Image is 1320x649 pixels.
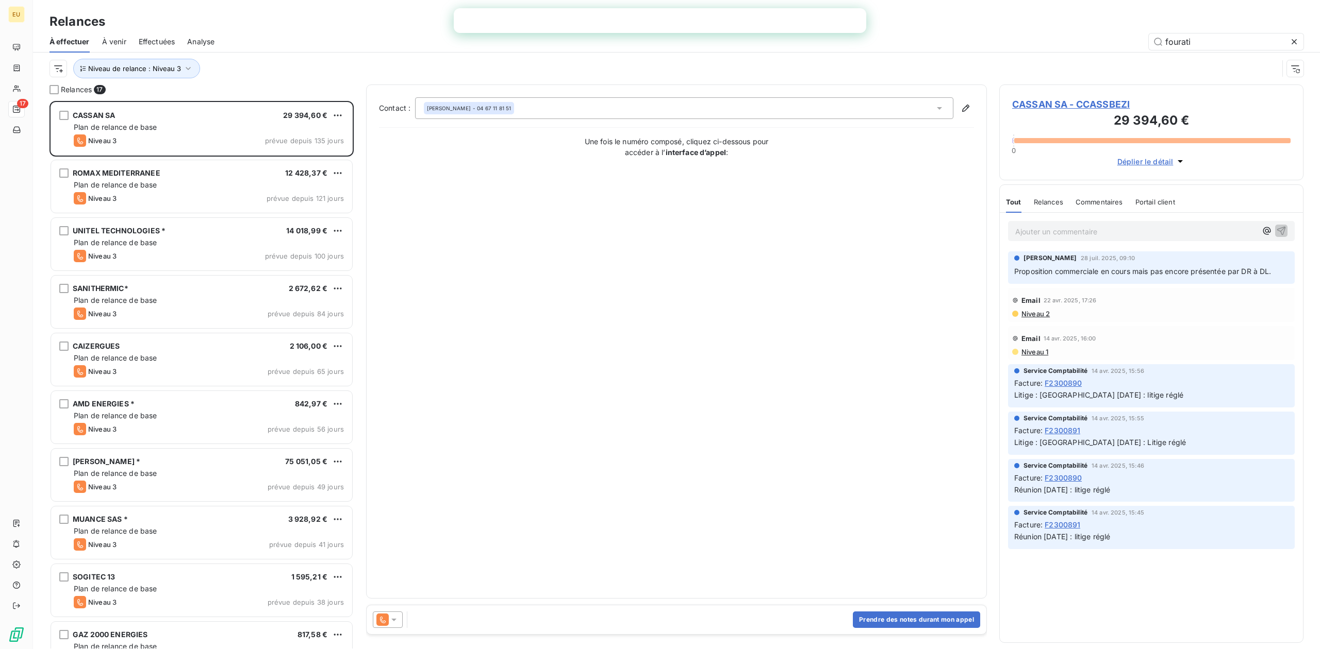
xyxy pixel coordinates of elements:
[265,136,344,145] span: prévue depuis 135 jours
[1014,390,1183,399] span: Litige : [GEOGRAPHIC_DATA] [DATE] : litige réglé
[573,136,780,158] p: Une fois le numéro composé, cliquez ci-dessous pour accéder à l’ :
[268,598,344,606] span: prévue depuis 38 jours
[1021,296,1041,304] span: Email
[285,168,327,177] span: 12 428,37 €
[1014,472,1043,483] span: Facture :
[269,540,344,549] span: prévue depuis 41 jours
[74,123,157,131] span: Plan de relance de base
[74,526,157,535] span: Plan de relance de base
[17,99,28,108] span: 17
[1006,198,1021,206] span: Tout
[1024,414,1087,423] span: Service Comptabilité
[1024,508,1087,517] span: Service Comptabilité
[88,136,117,145] span: Niveau 3
[1114,156,1189,167] button: Déplier le détail
[88,310,117,318] span: Niveau 3
[1020,310,1050,318] span: Niveau 2
[1021,334,1041,343] span: Email
[1024,366,1087,375] span: Service Comptabilité
[379,103,415,113] label: Contact :
[1020,348,1048,356] span: Niveau 1
[1092,509,1144,516] span: 14 avr. 2025, 15:45
[74,469,157,477] span: Plan de relance de base
[1014,532,1110,541] span: Réunion [DATE] : litige réglé
[1024,253,1077,263] span: [PERSON_NAME]
[1285,614,1310,639] iframe: Intercom live chat
[268,367,344,375] span: prévue depuis 65 jours
[74,238,157,247] span: Plan de relance de base
[1149,33,1303,50] input: Rechercher
[73,572,115,581] span: SOGITEC 13
[286,226,327,235] span: 14 018,99 €
[1135,198,1175,206] span: Portail client
[73,111,115,119] span: CASSAN SA
[427,105,471,112] span: [PERSON_NAME]
[49,12,105,31] h3: Relances
[1092,463,1144,469] span: 14 avr. 2025, 15:46
[285,457,327,466] span: 75 051,05 €
[1045,425,1080,436] span: F2300891
[1014,378,1043,388] span: Facture :
[1081,255,1135,261] span: 28 juil. 2025, 09:10
[268,425,344,433] span: prévue depuis 56 jours
[102,37,126,47] span: À venir
[1044,297,1097,303] span: 22 avr. 2025, 17:26
[61,84,92,95] span: Relances
[1012,146,1016,155] span: 0
[88,425,117,433] span: Niveau 3
[73,59,200,78] button: Niveau de relance : Niveau 3
[8,6,25,23] div: EU
[73,515,128,523] span: MUANCE SAS *
[666,148,727,157] strong: interface d’appel
[88,598,117,606] span: Niveau 3
[88,64,181,73] span: Niveau de relance : Niveau 3
[1092,415,1144,421] span: 14 avr. 2025, 15:55
[295,399,327,408] span: 842,97 €
[88,194,117,202] span: Niveau 3
[139,37,175,47] span: Effectuées
[1045,519,1080,530] span: F2300891
[73,284,128,293] span: SANITHERMIC*
[1012,97,1291,111] span: CASSAN SA - CCASSBEZI
[8,626,25,643] img: Logo LeanPay
[74,296,157,304] span: Plan de relance de base
[73,630,148,639] span: GAZ 2000 ENERGIES
[1014,519,1043,530] span: Facture :
[1034,198,1063,206] span: Relances
[73,399,135,408] span: AMD ENERGIES *
[88,367,117,375] span: Niveau 3
[1044,335,1096,341] span: 14 avr. 2025, 16:00
[88,540,117,549] span: Niveau 3
[73,168,160,177] span: ROMAX MEDITERRANEE
[74,180,157,189] span: Plan de relance de base
[1076,198,1123,206] span: Commentaires
[454,8,866,33] iframe: Intercom live chat bannière
[291,572,328,581] span: 1 595,21 €
[290,341,328,350] span: 2 106,00 €
[853,611,980,628] button: Prendre des notes durant mon appel
[74,353,157,362] span: Plan de relance de base
[88,483,117,491] span: Niveau 3
[1045,378,1082,388] span: F2300890
[88,252,117,260] span: Niveau 3
[1024,461,1087,470] span: Service Comptabilité
[49,37,90,47] span: À effectuer
[1014,485,1110,494] span: Réunion [DATE] : litige réglé
[94,85,105,94] span: 17
[289,284,328,293] span: 2 672,62 €
[1014,438,1186,447] span: Litige : [GEOGRAPHIC_DATA] [DATE] : Litige réglé
[1014,267,1272,276] span: Proposition commerciale en cours mais pas encore présentée par DR à DL.
[1014,425,1043,436] span: Facture :
[298,630,327,639] span: 817,58 €
[74,584,157,593] span: Plan de relance de base
[73,341,120,350] span: CAIZERGUES
[288,515,328,523] span: 3 928,92 €
[268,483,344,491] span: prévue depuis 49 jours
[267,194,344,202] span: prévue depuis 121 jours
[1045,472,1082,483] span: F2300890
[265,252,344,260] span: prévue depuis 100 jours
[73,226,166,235] span: UNITEL TECHNOLOGIES *
[1012,111,1291,132] h3: 29 394,60 €
[49,101,354,648] div: grid
[283,111,327,119] span: 29 394,60 €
